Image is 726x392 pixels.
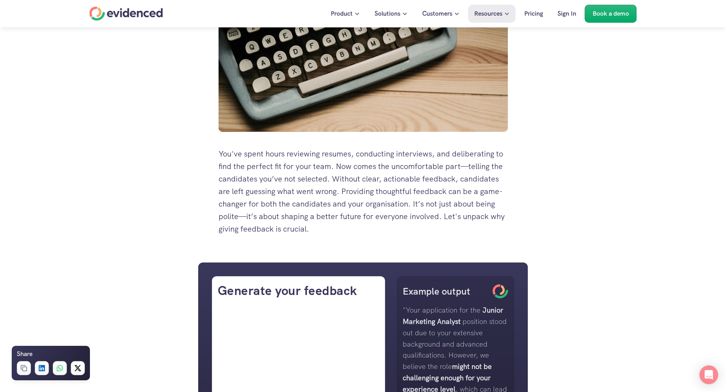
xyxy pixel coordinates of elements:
p: Solutions [375,9,400,19]
p: Product [331,9,353,19]
p: You've spent hours reviewing resumes, conducting interviews, and deliberating to find the perfect... [219,147,508,235]
strong: Junior Marketing Analyst [403,306,505,326]
div: Open Intercom Messenger [699,365,718,384]
a: Sign In [552,5,582,23]
p: Resources [474,9,502,19]
p: Pricing [524,9,543,19]
a: Pricing [518,5,549,23]
p: Sign In [557,9,576,19]
h4: Example output [403,285,489,298]
h3: Generate your feedback [218,282,380,300]
p: Book a demo [593,9,629,19]
a: Home [90,7,163,21]
h6: Share [17,349,32,359]
p: Customers [422,9,452,19]
a: Book a demo [585,5,637,23]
